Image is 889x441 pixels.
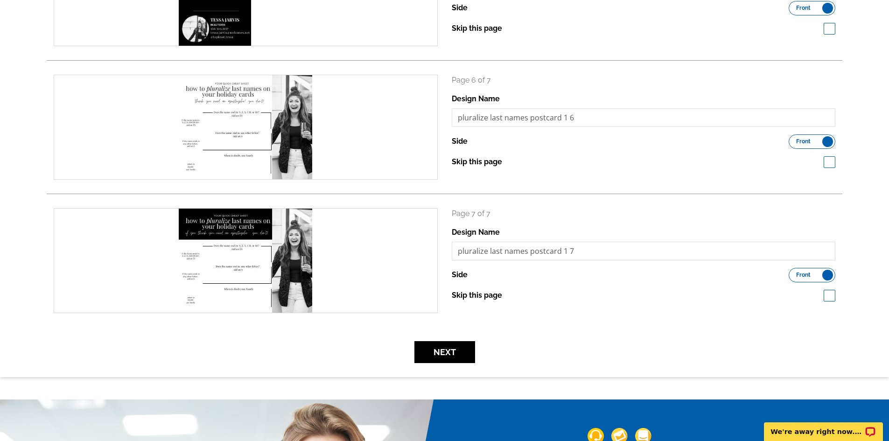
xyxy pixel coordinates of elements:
[452,290,502,301] label: Skip this page
[452,269,468,280] label: Side
[796,6,811,10] span: Front
[452,108,836,127] input: File Name
[452,156,502,168] label: Skip this page
[796,139,811,144] span: Front
[758,412,889,441] iframe: LiveChat chat widget
[452,2,468,14] label: Side
[452,93,500,105] label: Design Name
[414,341,475,363] button: Next
[452,23,502,34] label: Skip this page
[796,273,811,277] span: Front
[452,136,468,147] label: Side
[452,227,500,238] label: Design Name
[452,208,836,219] p: Page 7 of 7
[452,75,836,86] p: Page 6 of 7
[452,242,836,260] input: File Name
